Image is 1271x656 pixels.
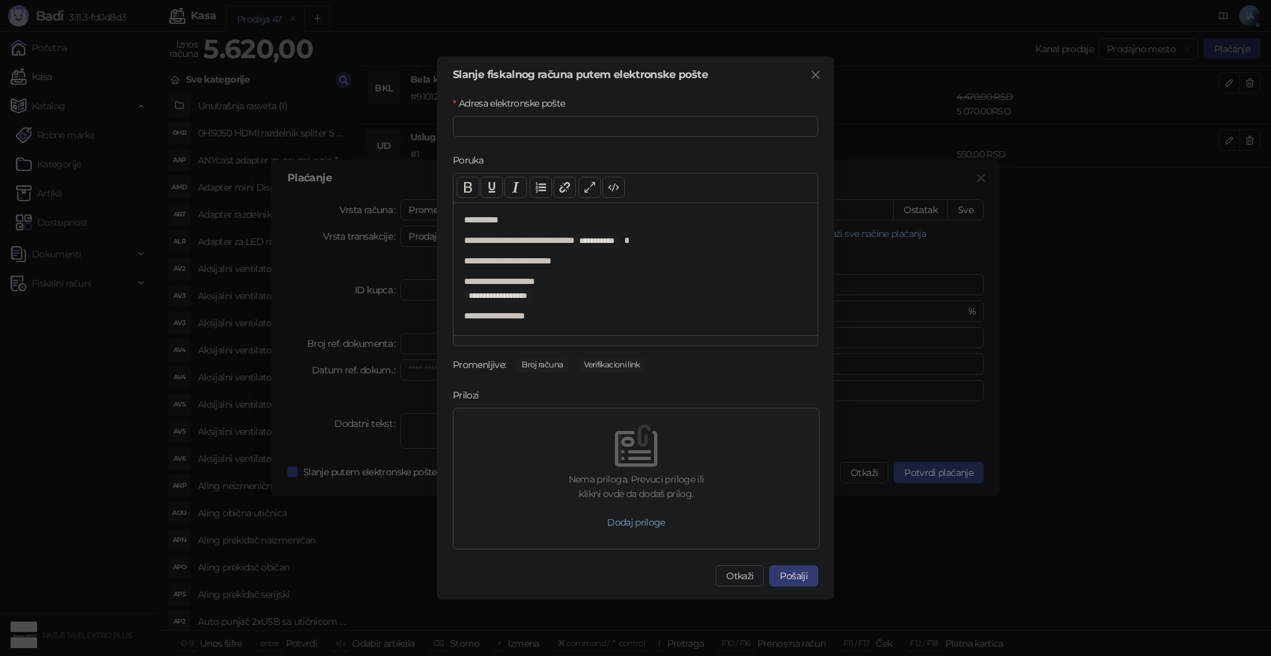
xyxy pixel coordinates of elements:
button: Full screen [579,177,601,198]
span: Verifikacioni link [579,357,645,372]
button: Dodaj priloge [596,512,676,533]
label: Poruka [453,153,492,167]
button: Italic [504,177,527,198]
button: Otkaži [716,565,764,586]
span: emptyNema priloga. Prevuci priloge iliklikni ovde da dodaš prilog.Dodaj priloge [459,414,814,543]
div: Nema priloga. Prevuci priloge ili klikni ovde da dodaš prilog. [459,472,814,501]
button: Close [805,64,826,85]
button: Code view [602,177,625,198]
div: Promenljive: [453,357,506,372]
span: Broj računa [516,357,568,372]
div: Slanje fiskalnog računa putem elektronske pošte [453,70,818,80]
label: Prilozi [453,388,487,402]
button: Bold [457,177,479,198]
input: Adresa elektronske pošte [453,116,818,137]
button: Pošalji [769,565,818,586]
label: Adresa elektronske pošte [453,96,573,111]
span: close [810,70,821,80]
img: empty [615,424,657,467]
span: Zatvori [805,70,826,80]
button: List [530,177,552,198]
button: Link [553,177,576,198]
button: Underline [481,177,503,198]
